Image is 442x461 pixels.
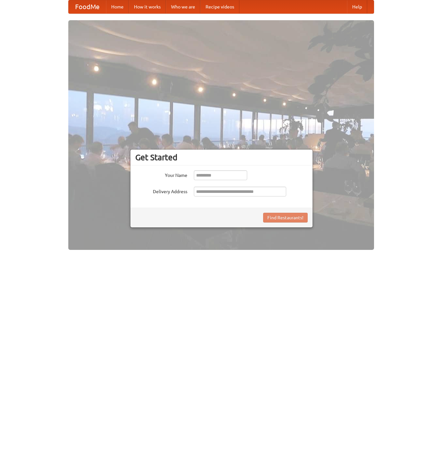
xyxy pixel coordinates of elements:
[200,0,239,13] a: Recipe videos
[69,0,106,13] a: FoodMe
[135,170,187,179] label: Your Name
[347,0,367,13] a: Help
[263,213,308,223] button: Find Restaurants!
[135,152,308,162] h3: Get Started
[129,0,166,13] a: How it works
[135,187,187,195] label: Delivery Address
[106,0,129,13] a: Home
[166,0,200,13] a: Who we are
